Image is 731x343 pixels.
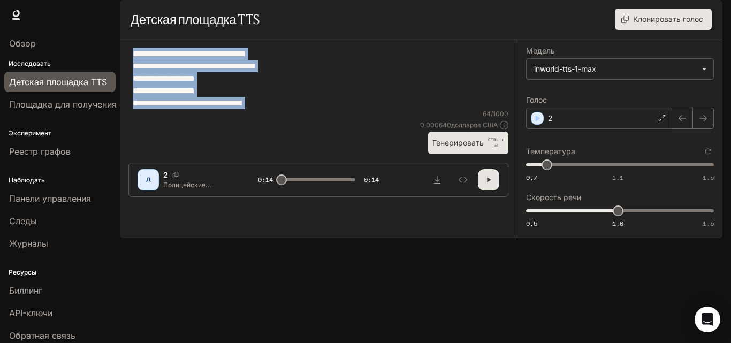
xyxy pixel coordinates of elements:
font: 1.5 [703,173,714,182]
font: Д [146,176,151,182]
font: Полицейские уверены — самоубийство. Но детектив находит теле один след, который меняет всё. Пуля ... [163,181,229,262]
button: Сбросить к настройкам по умолчанию [702,146,714,157]
font: Голос [526,95,547,104]
font: 1.1 [612,173,623,182]
font: 0,7 [526,173,537,182]
font: Детская площадка TTS [131,11,260,27]
font: 2 [163,170,168,179]
font: 0,000640 [420,121,451,129]
button: Клонировать голос [615,9,712,30]
font: 0:14 [364,175,379,184]
font: ⏎ [494,143,498,148]
font: 0:14 [258,175,273,184]
button: Осмотреть [452,169,474,190]
font: Генерировать [432,138,484,147]
button: Копировать голосовой идентификатор [168,172,183,178]
font: inworld-tts-1-max [534,64,596,73]
font: 2 [548,113,553,123]
button: Скачать аудио [427,169,448,190]
font: 64 [483,110,491,118]
div: Открытый Интерком Мессенджер [695,307,720,332]
font: 1.5 [703,219,714,228]
font: Клонировать голос [633,14,703,24]
font: 1.0 [612,219,623,228]
font: долларов США [451,121,498,129]
font: Модель [526,46,555,55]
div: inworld-tts-1-max [527,59,713,79]
button: ГенерироватьCTRL +⏎ [428,132,508,154]
font: / [491,110,493,118]
font: Температура [526,147,575,156]
font: 0,5 [526,219,537,228]
font: CTRL + [488,137,504,142]
font: 1000 [493,110,508,118]
font: Скорость речи [526,193,581,202]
